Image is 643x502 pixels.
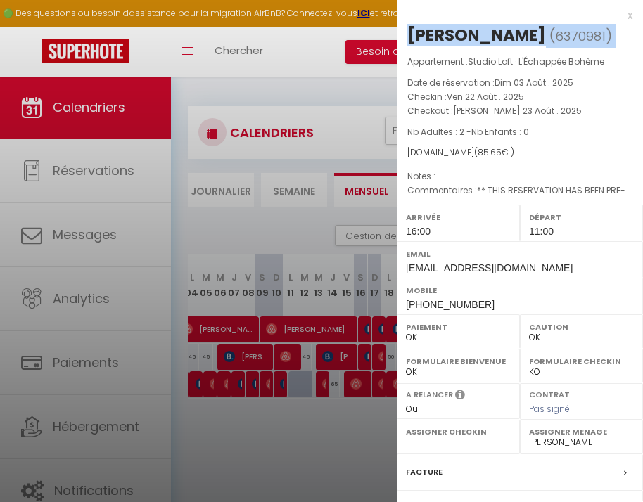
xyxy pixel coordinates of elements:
[406,283,634,297] label: Mobile
[435,170,440,182] span: -
[406,247,634,261] label: Email
[529,320,634,334] label: Caution
[397,7,632,24] div: x
[529,425,634,439] label: Assigner Menage
[406,320,511,334] label: Paiement
[453,105,582,117] span: [PERSON_NAME] 23 Août . 2025
[407,76,632,90] p: Date de réservation :
[455,389,465,404] i: Sélectionner OUI si vous souhaiter envoyer les séquences de messages post-checkout
[407,126,529,138] span: Nb Adultes : 2 -
[406,354,511,368] label: Formulaire Bienvenue
[407,24,546,46] div: [PERSON_NAME]
[478,146,502,158] span: 85.65
[11,6,53,48] button: Ouvrir le widget de chat LiveChat
[495,77,573,89] span: Dim 03 Août . 2025
[474,146,514,158] span: ( € )
[407,55,632,69] p: Appartement :
[407,90,632,104] p: Checkin :
[529,210,634,224] label: Départ
[406,299,495,310] span: [PHONE_NUMBER]
[407,169,632,184] p: Notes :
[529,354,634,368] label: Formulaire Checkin
[447,91,524,103] span: Ven 22 Août . 2025
[406,465,443,480] label: Facture
[471,126,529,138] span: Nb Enfants : 0
[529,389,570,398] label: Contrat
[468,56,604,67] span: Studio Loft · L'Échappée Bohème
[406,425,511,439] label: Assigner Checkin
[555,27,606,45] span: 6370981
[406,389,453,401] label: A relancer
[529,226,554,237] span: 11:00
[407,184,632,198] p: Commentaires :
[549,26,612,46] span: ( )
[406,210,511,224] label: Arrivée
[406,262,573,273] span: [EMAIL_ADDRESS][DOMAIN_NAME]
[407,146,632,160] div: [DOMAIN_NAME]
[406,226,431,237] span: 16:00
[407,104,632,118] p: Checkout :
[529,403,570,415] span: Pas signé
